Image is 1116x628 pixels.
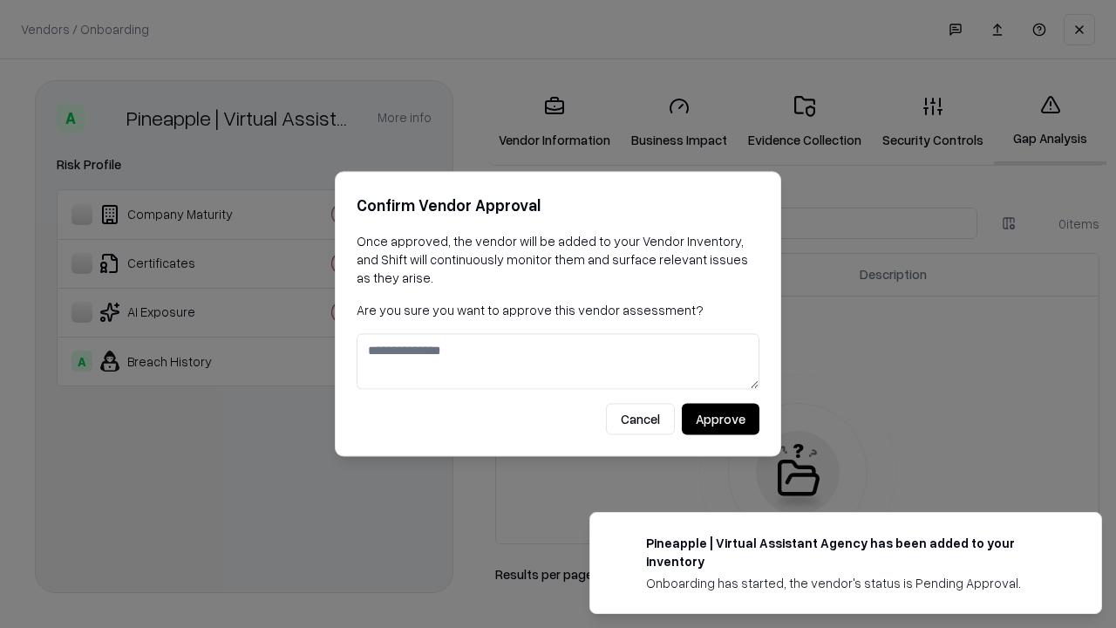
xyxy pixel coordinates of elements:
div: Onboarding has started, the vendor's status is Pending Approval. [646,574,1059,592]
img: trypineapple.com [611,534,632,555]
p: Are you sure you want to approve this vendor assessment? [357,301,759,319]
p: Once approved, the vendor will be added to your Vendor Inventory, and Shift will continuously mon... [357,232,759,287]
button: Cancel [606,404,675,435]
h2: Confirm Vendor Approval [357,193,759,218]
div: Pineapple | Virtual Assistant Agency has been added to your inventory [646,534,1059,570]
button: Approve [682,404,759,435]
